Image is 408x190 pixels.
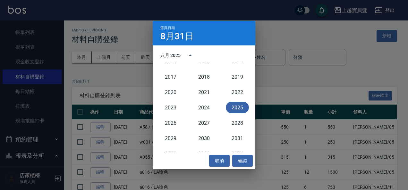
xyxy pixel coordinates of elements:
button: 2032 [159,148,182,159]
button: 2033 [192,148,216,159]
button: 2026 [159,117,182,129]
h4: 8月31日 [160,33,194,40]
span: 選擇日期 [160,26,175,30]
button: 2030 [192,132,216,144]
button: 2017 [159,71,182,83]
button: 2019 [226,71,249,83]
button: 2028 [226,117,249,129]
button: 2027 [192,117,216,129]
button: 2031 [226,132,249,144]
button: 2029 [159,132,182,144]
button: 取消 [209,155,230,167]
button: year view is open, switch to calendar view [183,48,198,63]
button: 2023 [159,102,182,113]
button: 2018 [192,71,216,83]
button: 2024 [192,102,216,113]
button: 2021 [192,86,216,98]
button: 確認 [232,155,253,167]
button: 2020 [159,86,182,98]
button: 2022 [226,86,249,98]
button: 2025 [226,102,249,113]
button: 2034 [226,148,249,159]
div: 八月 2025 [160,52,181,59]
